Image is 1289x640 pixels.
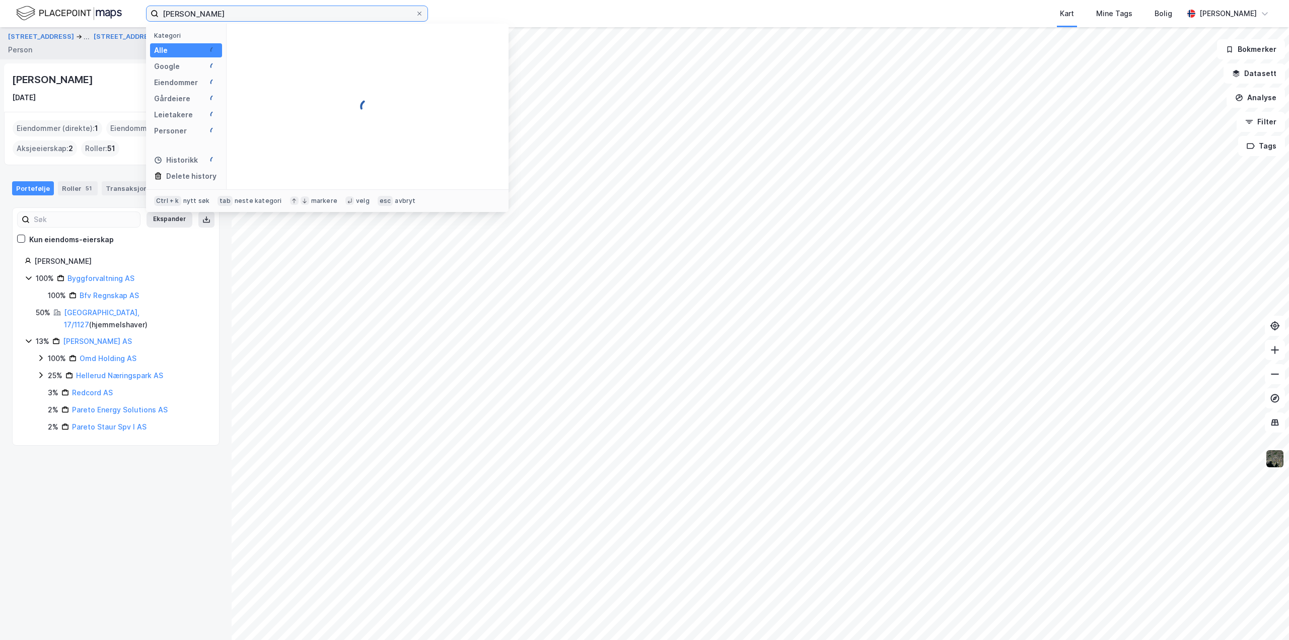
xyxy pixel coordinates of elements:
[29,234,114,246] div: Kun eiendoms-eierskap
[1096,8,1132,20] div: Mine Tags
[210,79,218,87] img: spinner.a6d8c91a73a9ac5275cf975e30b51cfb.svg
[12,72,95,88] div: [PERSON_NAME]
[48,421,58,433] div: 2%
[48,387,58,399] div: 3%
[12,181,54,195] div: Portefølje
[210,127,218,135] img: spinner.a6d8c91a73a9ac5275cf975e30b51cfb.svg
[1239,592,1289,640] iframe: Chat Widget
[1238,136,1285,156] button: Tags
[1224,63,1285,84] button: Datasett
[210,62,218,70] img: spinner.a6d8c91a73a9ac5275cf975e30b51cfb.svg
[36,272,54,285] div: 100%
[356,197,370,205] div: velg
[80,291,139,300] a: Bfv Regnskap AS
[36,335,49,347] div: 13%
[72,405,168,414] a: Pareto Energy Solutions AS
[154,154,198,166] div: Historikk
[58,181,98,195] div: Roller
[64,308,139,329] a: [GEOGRAPHIC_DATA], 17/1127
[16,5,122,22] img: logo.f888ab2527a4732fd821a326f86c7f29.svg
[154,125,187,137] div: Personer
[80,354,136,363] a: Omd Holding AS
[94,32,162,42] button: [STREET_ADDRESS]
[154,32,222,39] div: Kategori
[154,77,198,89] div: Eiendommer
[63,337,132,345] a: [PERSON_NAME] AS
[154,60,180,73] div: Google
[210,95,218,103] img: spinner.a6d8c91a73a9ac5275cf975e30b51cfb.svg
[166,170,217,182] div: Delete history
[210,46,218,54] img: spinner.a6d8c91a73a9ac5275cf975e30b51cfb.svg
[106,120,202,136] div: Eiendommer (Indirekte) :
[210,156,218,164] img: spinner.a6d8c91a73a9ac5275cf975e30b51cfb.svg
[378,196,393,206] div: esc
[154,93,190,105] div: Gårdeiere
[12,92,36,104] div: [DATE]
[48,352,66,365] div: 100%
[1237,112,1285,132] button: Filter
[84,183,94,193] div: 51
[13,120,102,136] div: Eiendommer (direkte) :
[1217,39,1285,59] button: Bokmerker
[72,422,147,431] a: Pareto Staur Spv I AS
[67,274,134,282] a: Byggforvaltning AS
[1155,8,1172,20] div: Bolig
[360,99,376,115] img: spinner.a6d8c91a73a9ac5275cf975e30b51cfb.svg
[8,31,76,43] button: [STREET_ADDRESS]
[64,307,207,331] div: ( hjemmelshaver )
[48,370,62,382] div: 25%
[102,181,171,195] div: Transaksjoner
[8,44,32,56] div: Person
[154,196,181,206] div: Ctrl + k
[235,197,282,205] div: neste kategori
[84,31,90,43] div: ...
[395,197,415,205] div: avbryt
[34,255,207,267] div: [PERSON_NAME]
[210,111,218,119] img: spinner.a6d8c91a73a9ac5275cf975e30b51cfb.svg
[218,196,233,206] div: tab
[76,371,163,380] a: Hellerud Næringspark AS
[159,6,415,21] input: Søk på adresse, matrikkel, gårdeiere, leietakere eller personer
[311,197,337,205] div: markere
[147,211,192,228] button: Ekspander
[107,143,115,155] span: 51
[183,197,210,205] div: nytt søk
[72,388,113,397] a: Redcord AS
[1060,8,1074,20] div: Kart
[1227,88,1285,108] button: Analyse
[81,140,119,157] div: Roller :
[68,143,73,155] span: 2
[48,404,58,416] div: 2%
[48,290,66,302] div: 100%
[13,140,77,157] div: Aksjeeierskap :
[30,212,140,227] input: Søk
[154,109,193,121] div: Leietakere
[1199,8,1257,20] div: [PERSON_NAME]
[154,44,168,56] div: Alle
[1265,449,1284,468] img: 9k=
[36,307,50,319] div: 50%
[95,122,98,134] span: 1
